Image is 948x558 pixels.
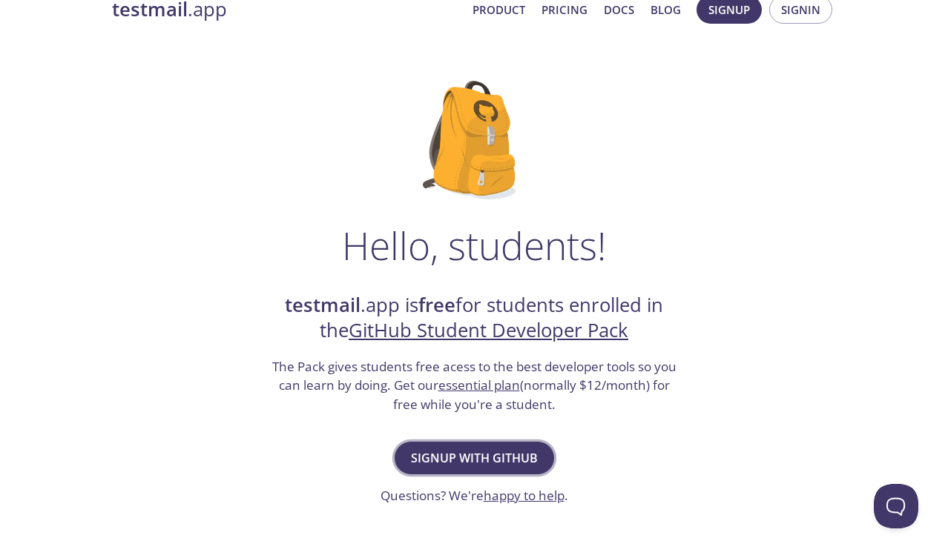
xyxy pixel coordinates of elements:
h3: The Pack gives students free acess to the best developer tools so you can learn by doing. Get our... [270,357,678,414]
iframe: Help Scout Beacon - Open [874,484,918,528]
a: essential plan [438,376,520,393]
a: happy to help [484,487,564,504]
h3: Questions? We're . [381,486,568,505]
h1: Hello, students! [342,223,606,268]
strong: free [418,292,455,318]
span: Signup with GitHub [411,448,538,468]
img: github-student-backpack.png [423,81,526,199]
button: Signup with GitHub [395,442,554,474]
a: GitHub Student Developer Pack [349,317,628,343]
h2: .app is for students enrolled in the [270,293,678,344]
strong: testmail [285,292,361,318]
